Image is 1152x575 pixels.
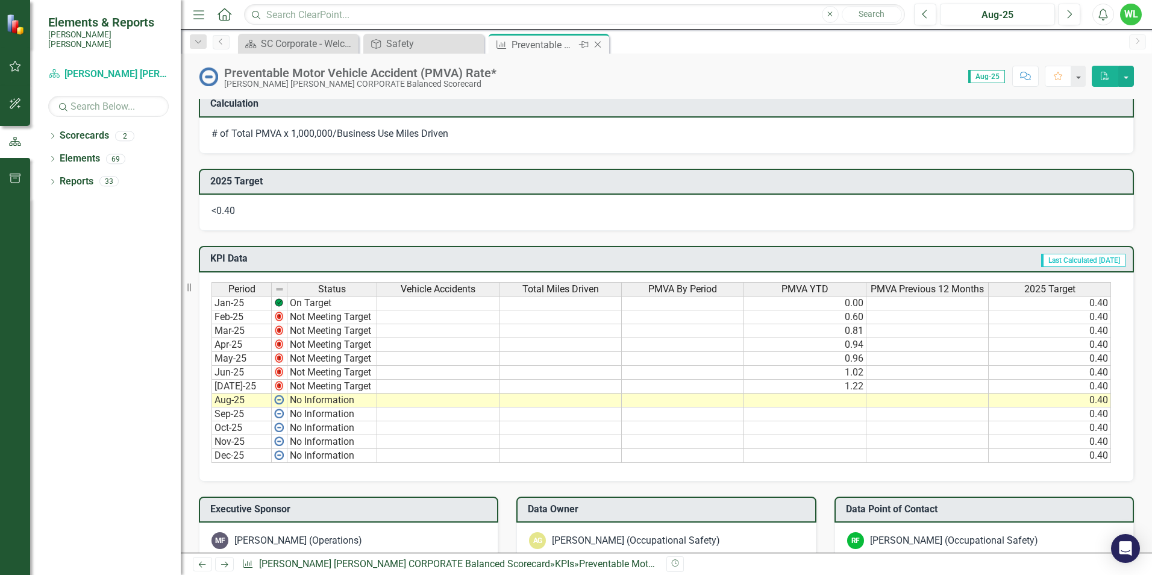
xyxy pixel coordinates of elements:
td: 0.40 [989,421,1111,435]
div: Open Intercom Messenger [1111,534,1140,563]
td: No Information [287,449,377,463]
div: 2 [115,131,134,141]
span: Period [228,284,255,295]
h3: Data Point of Contact [846,504,1127,515]
div: Preventable Motor Vehicle Accident (PMVA) Rate* [512,37,576,52]
img: wPkqUstsMhMTgAAAABJRU5ErkJggg== [274,395,284,404]
td: 0.60 [744,310,866,324]
img: 2Q== [274,367,284,377]
td: 0.40 [989,380,1111,394]
td: 0.40 [989,449,1111,463]
img: wPkqUstsMhMTgAAAABJRU5ErkJggg== [274,423,284,432]
div: Aug-25 [944,8,1051,22]
img: ClearPoint Strategy [6,14,27,35]
img: 2Q== [274,312,284,321]
img: wPkqUstsMhMTgAAAABJRU5ErkJggg== [274,409,284,418]
td: No Information [287,394,377,407]
td: No Information [287,435,377,449]
span: <0.40 [211,205,235,216]
span: PMVA By Period [648,284,717,295]
span: Aug-25 [968,70,1005,83]
td: 0.00 [744,296,866,310]
td: Apr-25 [211,338,272,352]
td: 0.81 [744,324,866,338]
span: Search [859,9,884,19]
td: Mar-25 [211,324,272,338]
div: [PERSON_NAME] (Occupational Safety) [552,534,720,548]
a: Reports [60,175,93,189]
input: Search Below... [48,96,169,117]
td: On Target [287,296,377,310]
td: Dec-25 [211,449,272,463]
td: 0.40 [989,324,1111,338]
td: 0.40 [989,366,1111,380]
td: Aug-25 [211,394,272,407]
td: Jan-25 [211,296,272,310]
a: SC Corporate - Welcome to ClearPoint [241,36,355,51]
span: Total Miles Driven [522,284,599,295]
div: MF [211,532,228,549]
input: Search ClearPoint... [244,4,905,25]
img: Z [274,298,284,307]
img: 2Q== [274,381,284,391]
div: 33 [99,177,119,187]
td: May-25 [211,352,272,366]
div: [PERSON_NAME] [PERSON_NAME] CORPORATE Balanced Scorecard [224,80,496,89]
div: # of Total PMVA x 1,000,000/Business Use Miles Driven [211,127,1121,141]
td: 0.40 [989,310,1111,324]
div: Safety [386,36,481,51]
td: 1.22 [744,380,866,394]
span: 2025 Target [1024,284,1075,295]
span: Elements & Reports [48,15,169,30]
td: 0.96 [744,352,866,366]
span: Status [318,284,346,295]
small: [PERSON_NAME] [PERSON_NAME] [48,30,169,49]
td: No Information [287,421,377,435]
td: Feb-25 [211,310,272,324]
h3: Data Owner [528,504,809,515]
td: Not Meeting Target [287,310,377,324]
span: PMVA Previous 12 Months [871,284,984,295]
td: 0.40 [989,338,1111,352]
td: Sep-25 [211,407,272,421]
td: Nov-25 [211,435,272,449]
td: 0.40 [989,352,1111,366]
td: Not Meeting Target [287,380,377,394]
span: Last Calculated [DATE] [1041,254,1125,267]
div: AG [529,532,546,549]
div: SC Corporate - Welcome to ClearPoint [261,36,355,51]
td: 1.02 [744,366,866,380]
td: 0.40 [989,407,1111,421]
h3: Executive Sponsor [210,504,491,515]
a: Scorecards [60,129,109,143]
span: PMVA YTD [781,284,828,295]
div: » » [242,558,657,571]
button: WL [1120,4,1142,25]
td: Not Meeting Target [287,366,377,380]
img: 8DAGhfEEPCf229AAAAAElFTkSuQmCC [275,284,284,294]
span: Vehicle Accidents [401,284,475,295]
div: Preventable Motor Vehicle Accident (PMVA) Rate* [579,558,790,570]
td: Not Meeting Target [287,324,377,338]
td: Oct-25 [211,421,272,435]
img: No Information [199,67,218,86]
td: 0.40 [989,394,1111,407]
td: No Information [287,407,377,421]
div: [PERSON_NAME] (Occupational Safety) [870,534,1038,548]
h3: KPI Data [210,253,489,264]
td: [DATE]-25 [211,380,272,394]
div: 69 [106,154,125,164]
div: Preventable Motor Vehicle Accident (PMVA) Rate* [224,66,496,80]
td: 0.40 [989,296,1111,310]
img: 2Q== [274,339,284,349]
td: Jun-25 [211,366,272,380]
img: wPkqUstsMhMTgAAAABJRU5ErkJggg== [274,450,284,460]
td: Not Meeting Target [287,352,377,366]
h3: Calculation [210,98,1127,109]
td: Not Meeting Target [287,338,377,352]
div: [PERSON_NAME] (Operations) [234,534,362,548]
h3: 2025 Target [210,176,1127,187]
a: [PERSON_NAME] [PERSON_NAME] CORPORATE Balanced Scorecard [259,558,550,570]
td: 0.94 [744,338,866,352]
